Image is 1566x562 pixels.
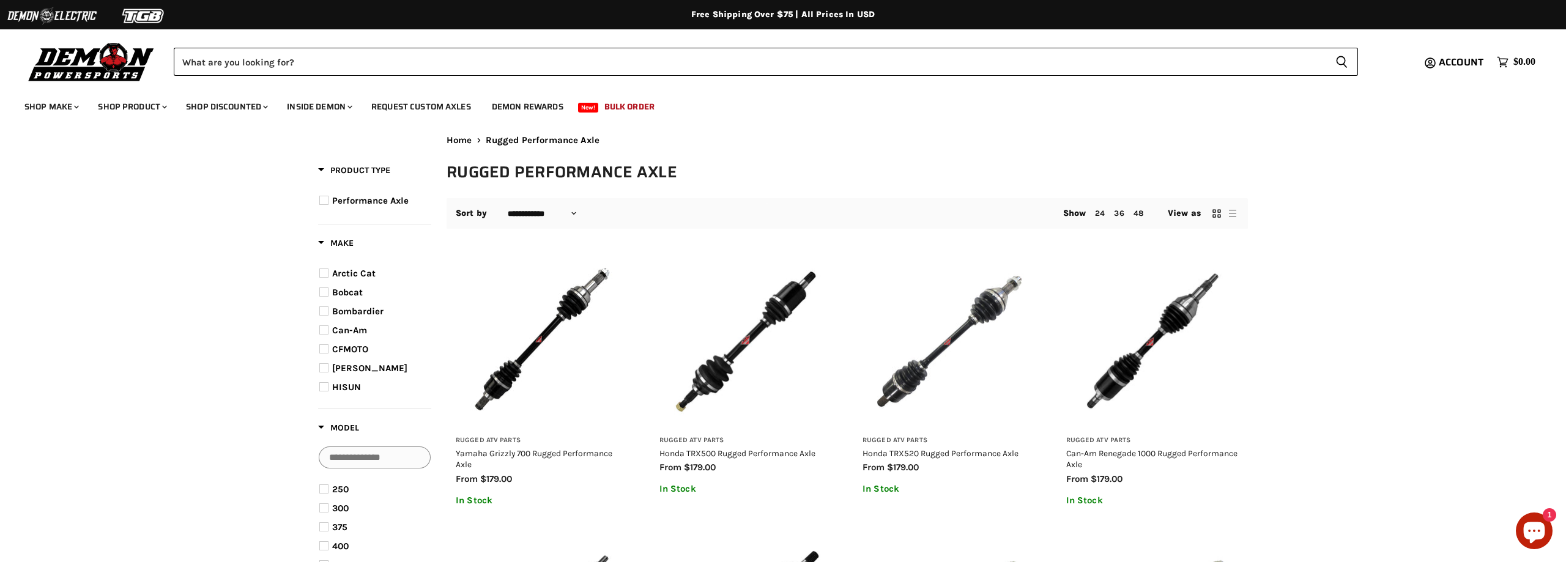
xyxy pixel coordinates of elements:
h3: Rugged ATV Parts [863,436,1036,445]
nav: Breadcrumbs [447,135,1248,146]
span: $179.00 [684,462,716,473]
img: Honda TRX500 Rugged Performance Axle [659,254,833,427]
button: Filter by Model [318,422,359,437]
button: Filter by Make [318,237,354,253]
span: Can-Am [332,325,367,336]
img: Honda TRX520 Rugged Performance Axle [863,254,1036,427]
button: Filter by Product Type [318,165,390,180]
span: Product Type [318,165,390,176]
a: Yamaha Grizzly 700 Rugged Performance Axle [456,448,612,469]
p: In Stock [659,484,833,494]
img: Yamaha Grizzly 700 Rugged Performance Axle [456,254,629,427]
span: 400 [332,541,349,552]
span: from [1066,473,1088,484]
span: View as [1168,209,1201,218]
a: 36 [1114,209,1124,218]
span: 250 [332,484,349,495]
ul: Main menu [15,89,1532,119]
span: HISUN [332,382,361,393]
span: CFMOTO [332,344,368,355]
span: Account [1439,54,1483,70]
p: In Stock [1066,495,1239,506]
h1: Rugged Performance Axle [447,162,1248,182]
label: Sort by [456,209,487,218]
a: 24 [1095,209,1105,218]
a: Bulk Order [595,94,664,119]
h3: Rugged ATV Parts [659,436,833,445]
button: Search [1326,48,1358,76]
span: Performance Axle [332,195,409,206]
button: grid view [1211,207,1223,220]
span: Bobcat [332,287,363,298]
h3: Rugged ATV Parts [1066,436,1239,445]
span: Model [318,423,359,433]
span: $179.00 [480,473,512,484]
a: Account [1433,57,1491,68]
p: In Stock [863,484,1036,494]
span: Arctic Cat [332,268,376,279]
a: $0.00 [1491,53,1542,71]
span: 300 [332,503,349,514]
a: Inside Demon [278,94,360,119]
button: list view [1226,207,1239,220]
a: Honda TRX500 Rugged Performance Axle [659,448,815,458]
a: Demon Rewards [483,94,573,119]
span: $179.00 [887,462,919,473]
nav: Collection utilities [447,198,1248,229]
a: Shop Product [89,94,174,119]
span: [PERSON_NAME] [332,363,407,374]
p: In Stock [456,495,629,506]
inbox-online-store-chat: Shopify online store chat [1512,512,1556,552]
form: Product [174,48,1358,76]
img: Can-Am Renegade 1000 Rugged Performance Axle [1066,254,1239,427]
div: Free Shipping Over $75 | All Prices In USD [294,9,1272,20]
span: Make [318,238,354,248]
span: from [659,462,681,473]
span: from [863,462,885,473]
span: Show [1063,208,1086,218]
a: Honda TRX520 Rugged Performance Axle [863,448,1019,458]
span: $179.00 [1091,473,1123,484]
a: Request Custom Axles [362,94,480,119]
a: Shop Discounted [177,94,275,119]
span: Rugged Performance Axle [486,135,599,146]
span: Bombardier [332,306,384,317]
a: 48 [1134,209,1143,218]
span: 375 [332,522,347,533]
img: Demon Powersports [24,40,158,83]
img: Demon Electric Logo 2 [6,4,98,28]
a: Home [447,135,472,146]
span: New! [578,103,599,113]
span: from [456,473,478,484]
input: Search Options [319,446,431,468]
h3: Rugged ATV Parts [456,436,629,445]
span: $0.00 [1513,56,1535,68]
a: Can-Am Renegade 1000 Rugged Performance Axle [1066,448,1238,469]
a: Shop Make [15,94,86,119]
input: Search [174,48,1326,76]
img: TGB Logo 2 [98,4,190,28]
